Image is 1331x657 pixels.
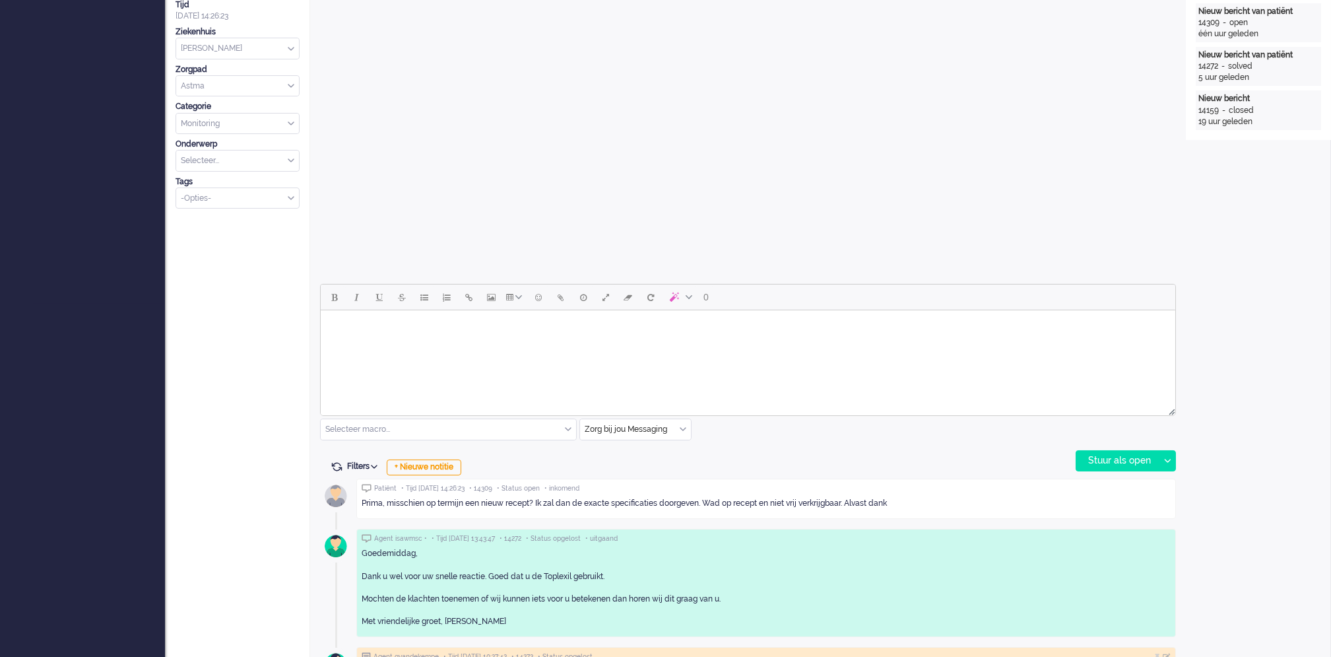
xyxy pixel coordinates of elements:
[544,484,579,493] span: • inkomend
[1218,61,1228,72] div: -
[323,286,346,308] button: Bold
[432,534,495,543] span: • Tijd [DATE] 13:43:47
[176,26,300,38] div: Ziekenhuis
[1229,105,1254,116] div: closed
[346,286,368,308] button: Italic
[500,534,521,543] span: • 14272
[1228,61,1252,72] div: solved
[1229,17,1248,28] div: open
[527,286,550,308] button: Emoticons
[362,548,1171,627] div: Goedemiddag, Dank u wel voor uw snelle reactie. Goed dat u de Toplexil gebruikt. Mochten de klach...
[458,286,480,308] button: Insert/edit link
[639,286,662,308] button: Reset content
[526,534,581,543] span: • Status opgelost
[1198,116,1318,127] div: 19 uur geleden
[374,534,427,543] span: Agent isawmsc •
[436,286,458,308] button: Numbered list
[1164,403,1175,415] div: Resize
[321,310,1175,403] iframe: Rich Text Area
[176,139,300,150] div: Onderwerp
[347,462,382,471] span: Filters
[413,286,436,308] button: Bullet list
[469,484,492,493] span: • 14309
[176,176,300,188] div: Tags
[1076,451,1159,471] div: Stuur als open
[503,286,527,308] button: Table
[176,101,300,112] div: Categorie
[1198,17,1219,28] div: 14309
[1198,28,1318,40] div: één uur geleden
[1198,93,1318,104] div: Nieuw bericht
[1198,72,1318,83] div: 5 uur geleden
[176,188,300,209] div: Select Tags
[1198,50,1318,61] div: Nieuw bericht van patiënt
[595,286,617,308] button: Fullscreen
[319,530,352,563] img: avatar
[368,286,391,308] button: Underline
[1219,17,1229,28] div: -
[703,292,709,302] span: 0
[176,64,300,75] div: Zorgpad
[401,484,465,493] span: • Tijd [DATE] 14:26:23
[497,484,540,493] span: • Status open
[1198,105,1219,116] div: 14159
[1198,6,1318,17] div: Nieuw bericht van patiënt
[319,479,352,512] img: avatar
[362,498,1171,509] div: Prima, misschien op termijn een nieuw recept? Ik zal dan de exacte specificaties doorgeven. Wad o...
[374,484,397,493] span: Patiënt
[362,484,372,493] img: ic_chat_grey.svg
[391,286,413,308] button: Strikethrough
[585,534,618,543] span: • uitgaand
[662,286,698,308] button: AI
[362,534,372,543] img: ic_chat_grey.svg
[617,286,639,308] button: Clear formatting
[1219,105,1229,116] div: -
[572,286,595,308] button: Delay message
[698,286,715,308] button: 0
[480,286,503,308] button: Insert/edit image
[550,286,572,308] button: Add attachment
[1198,61,1218,72] div: 14272
[387,460,461,475] div: + Nieuwe notitie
